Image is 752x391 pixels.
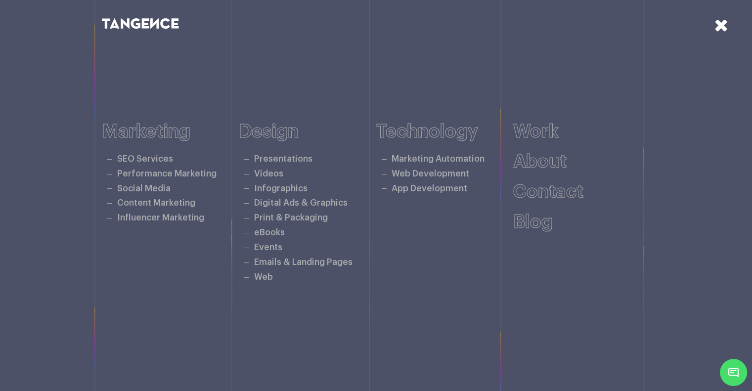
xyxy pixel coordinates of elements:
span: Chat Widget [720,359,747,386]
a: App Development [392,184,467,193]
a: Influencer Marketing [117,214,204,222]
a: Events [254,243,282,252]
h6: Design [239,122,376,142]
a: Presentations [254,155,312,163]
a: Print & Packaging [254,214,328,222]
h6: Technology [376,122,514,142]
a: Emails & Landing Pages [254,258,353,266]
a: Marketing Automation [392,155,485,163]
a: SEO Services [117,155,173,163]
h6: Marketing [102,122,239,142]
a: Web Development [392,170,469,178]
a: Blog [513,213,553,231]
a: Content Marketing [117,199,195,207]
a: Videos [254,170,283,178]
a: Social Media [117,184,171,193]
a: Infographics [254,184,308,193]
a: Digital Ads & Graphics [254,199,348,207]
a: eBooks [254,228,285,237]
a: Performance Marketing [117,170,217,178]
a: Contact [513,183,583,201]
a: Work [513,123,559,141]
a: About [513,153,567,171]
a: Web [254,273,273,281]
